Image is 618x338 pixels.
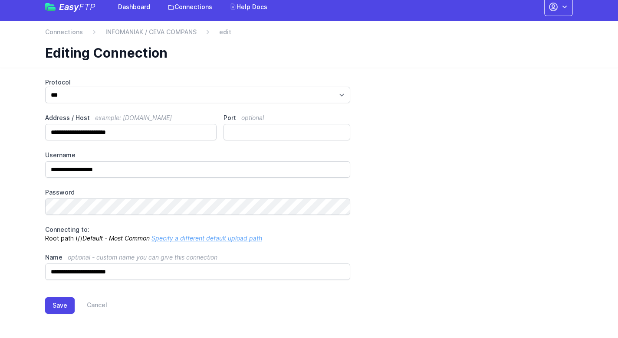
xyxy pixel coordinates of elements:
a: Cancel [75,297,107,314]
span: optional - custom name you can give this connection [68,253,217,261]
span: Easy [59,3,95,11]
span: FTP [79,2,95,12]
label: Username [45,151,350,159]
img: easyftp_logo.png [45,3,56,11]
iframe: Drift Widget Chat Controller [575,295,608,328]
a: EasyFTP [45,3,95,11]
nav: Breadcrumb [45,28,573,42]
span: edit [219,28,231,36]
label: Name [45,253,350,262]
label: Protocol [45,78,350,87]
i: Default - Most Common [82,234,150,242]
a: INFOMANIAK / CEVA COMPANS [105,28,197,36]
h1: Editing Connection [45,45,566,61]
span: example: [DOMAIN_NAME] [95,114,172,121]
label: Port [224,114,350,122]
span: optional [241,114,264,121]
span: Connecting to: [45,226,89,233]
a: Connections [45,28,83,36]
label: Address / Host [45,114,217,122]
p: Root path (/) [45,225,350,243]
a: Specify a different default upload path [151,234,262,242]
button: Save [45,297,75,314]
label: Password [45,188,350,197]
